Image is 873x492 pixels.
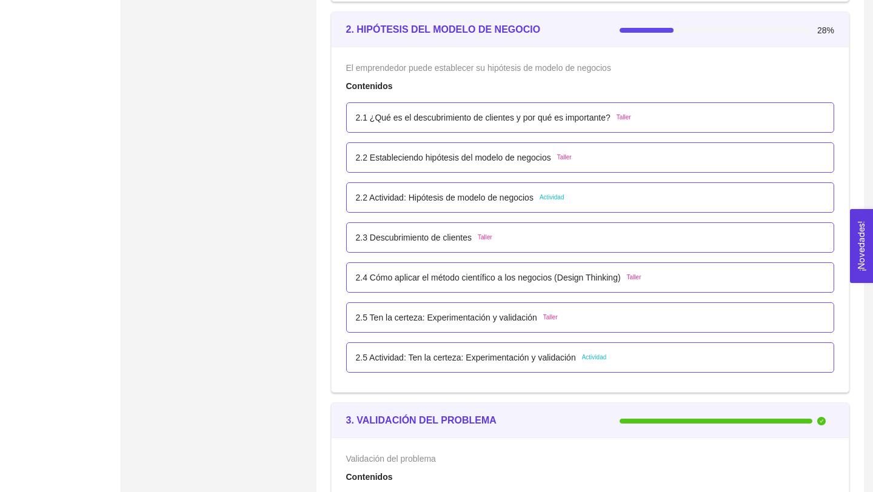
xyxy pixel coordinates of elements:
[356,351,576,364] p: 2.5 Actividad: Ten la certeza: Experimentación y validación
[356,151,551,164] p: 2.2 Estableciendo hipótesis del modelo de negocios
[356,191,533,204] p: 2.2 Actividad: Hipótesis de modelo de negocios
[346,63,611,73] span: El emprendedor puede establecer su hipótesis de modelo de negocios
[543,313,558,322] span: Taller
[346,415,497,425] strong: 3. VALIDACIÓN DEL PROBLEMA
[617,113,631,122] span: Taller
[346,81,393,91] strong: Contenidos
[582,353,607,362] span: Actividad
[540,193,564,202] span: Actividad
[817,26,834,35] span: 28%
[356,111,610,124] p: 2.1 ¿Qué es el descubrimiento de clientes y por qué es importante?
[346,24,541,35] strong: 2. HIPÓTESIS DEL MODELO DE NEGOCIO
[557,153,572,162] span: Taller
[356,311,537,324] p: 2.5 Ten la certeza: Experimentación y validación
[850,209,873,283] button: Open Feedback Widget
[356,231,472,244] p: 2.3 Descubrimiento de clientes
[346,472,393,482] strong: Contenidos
[627,273,641,282] span: Taller
[356,271,621,284] p: 2.4 Cómo aplicar el método científico a los negocios (Design Thinking)
[817,417,826,425] span: check-circle
[346,454,436,464] span: Validación del problema
[478,233,492,242] span: Taller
